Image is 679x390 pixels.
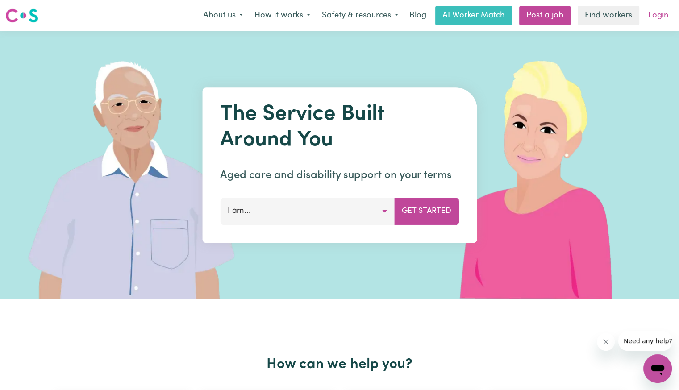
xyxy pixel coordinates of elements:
a: Careseekers logo [5,5,38,26]
h2: How can we help you? [50,356,629,373]
a: Find workers [578,6,639,25]
iframe: Close message [597,333,615,351]
img: Careseekers logo [5,8,38,24]
iframe: Button to launch messaging window [643,354,672,383]
button: Safety & resources [316,6,404,25]
span: Need any help? [5,6,54,13]
a: AI Worker Match [435,6,512,25]
button: How it works [249,6,316,25]
button: Get Started [394,198,459,224]
a: Post a job [519,6,571,25]
iframe: Message from company [618,331,672,351]
a: Blog [404,6,432,25]
button: I am... [220,198,395,224]
a: Login [643,6,674,25]
h1: The Service Built Around You [220,102,459,153]
p: Aged care and disability support on your terms [220,167,459,183]
button: About us [197,6,249,25]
